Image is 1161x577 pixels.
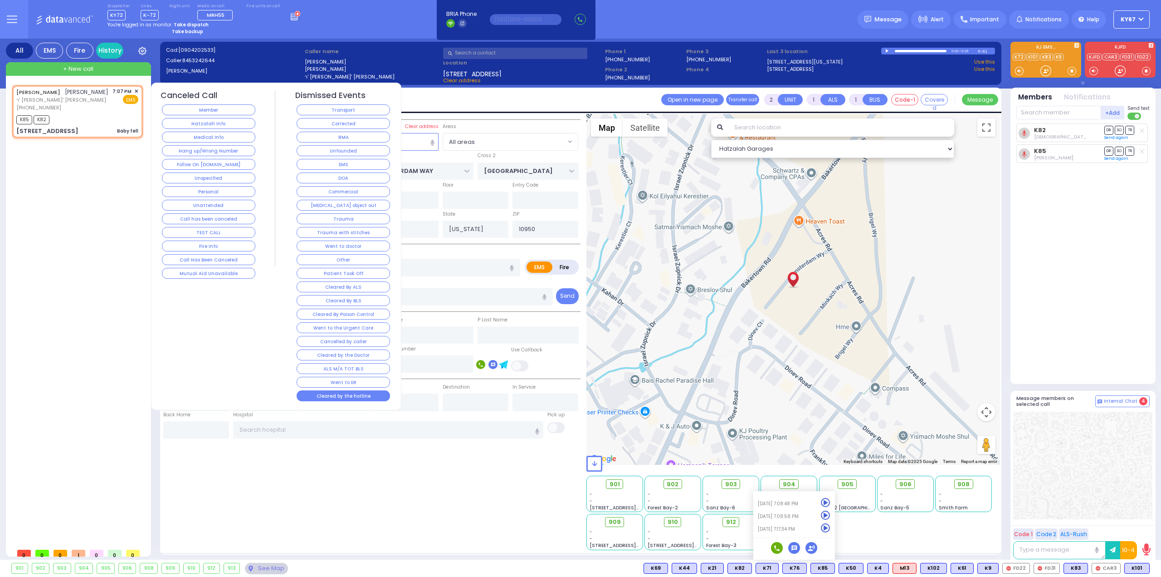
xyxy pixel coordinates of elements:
div: K76 [782,563,807,574]
button: Unspecified [162,173,255,183]
div: 908 [140,563,157,573]
span: Alert [931,15,944,24]
button: EMS [297,159,390,170]
div: All [6,43,33,59]
button: BUS [863,94,888,105]
button: +Add [1101,106,1125,119]
span: 0 [108,550,122,557]
span: 909 [609,518,621,527]
label: Fire [552,261,577,273]
button: Internal Chat 4 [1095,395,1150,407]
span: Sanz Bay-5 [880,504,909,511]
div: [DATE] 7:08:58 PM [758,513,799,520]
button: UNIT [778,94,803,105]
button: Message [962,94,998,105]
button: Code 2 [1035,528,1058,540]
button: Code-1 [891,94,918,105]
div: CAR3 [1092,563,1121,574]
div: SHIMON RUBINFELD [785,262,801,289]
div: BLS [1063,563,1088,574]
button: KY67 [1113,10,1150,29]
span: - [648,535,650,542]
strong: Take dispatch [174,21,209,28]
button: Show street map [591,118,623,137]
span: - [939,491,941,498]
label: ר' [PERSON_NAME]' [PERSON_NAME] [305,73,440,81]
span: 910 [668,518,678,527]
span: 905 [841,480,854,489]
button: Personal [162,186,255,197]
span: [PERSON_NAME] [65,88,108,96]
label: Night unit [169,4,190,9]
a: K72 [1013,54,1025,60]
span: MRH55 [207,11,224,19]
span: Clear address [443,77,481,84]
span: DR [1104,126,1113,134]
div: K9 [977,563,999,574]
label: In Service [512,384,536,391]
span: [PHONE_NUMBER] [16,104,61,111]
button: RMA [297,132,390,143]
span: - [822,491,825,498]
span: - [648,491,650,498]
button: DOA [297,173,390,183]
a: Send again [1104,156,1128,161]
button: Show satellite imagery [623,118,668,137]
span: Help [1087,15,1099,24]
button: Trauma [297,213,390,224]
div: FD31 [1034,563,1060,574]
span: - [706,528,709,535]
img: Google [589,453,619,465]
span: 912 [726,518,736,527]
button: Member [162,104,255,115]
div: [DATE] 7:08:48 PM [758,500,798,507]
button: Cleared by the hotline [297,390,390,401]
button: Fire Info [162,241,255,252]
a: FD22 [1135,54,1151,60]
div: BLS [727,563,752,574]
div: K4 [867,563,889,574]
button: Transfer call [726,94,759,105]
button: Notifications [1064,92,1111,103]
span: Send text [1127,105,1150,112]
span: Phone 1 [605,48,683,55]
div: ALS [893,563,917,574]
label: Dispatcher [107,4,130,9]
span: - [590,535,592,542]
a: Use this [974,58,995,66]
button: Went to doctor [297,241,390,252]
a: [STREET_ADDRESS][US_STATE] [767,58,843,66]
span: Sanz Bay-6 [706,504,735,511]
span: ✕ [134,88,138,95]
span: 8453242644 [182,57,215,64]
span: [0904202533] [178,46,215,54]
span: Phone 4 [686,66,764,74]
img: red-radio-icon.svg [1096,566,1100,571]
img: red-radio-icon.svg [1006,566,1011,571]
div: / [959,46,961,56]
label: Cross 2 [478,152,496,159]
label: Back Home [163,411,190,419]
img: comment-alt.png [1098,399,1102,404]
label: Medic on call [197,4,236,9]
button: Mutual Aid Unavailable [162,268,255,279]
button: Follow On [DOMAIN_NAME] [162,159,255,170]
label: [PHONE_NUMBER] [686,56,731,63]
a: K9 [1054,54,1063,60]
span: Moshe Landau [1034,154,1073,161]
div: 0:26 [961,46,969,56]
input: (000)000-00000 [490,14,561,25]
div: EMS [36,43,63,59]
label: Use Callback [511,346,542,354]
span: KY72 [107,10,126,20]
label: EMS [527,261,553,273]
div: 910 [184,563,200,573]
button: Map camera controls [977,403,995,421]
label: Lines [141,4,159,9]
span: TR [1125,147,1134,155]
div: BLS [867,563,889,574]
label: ZIP [512,211,519,218]
button: Trauma with stitches [297,227,390,238]
div: 0:00 [951,46,959,56]
button: Commercial [297,186,390,197]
